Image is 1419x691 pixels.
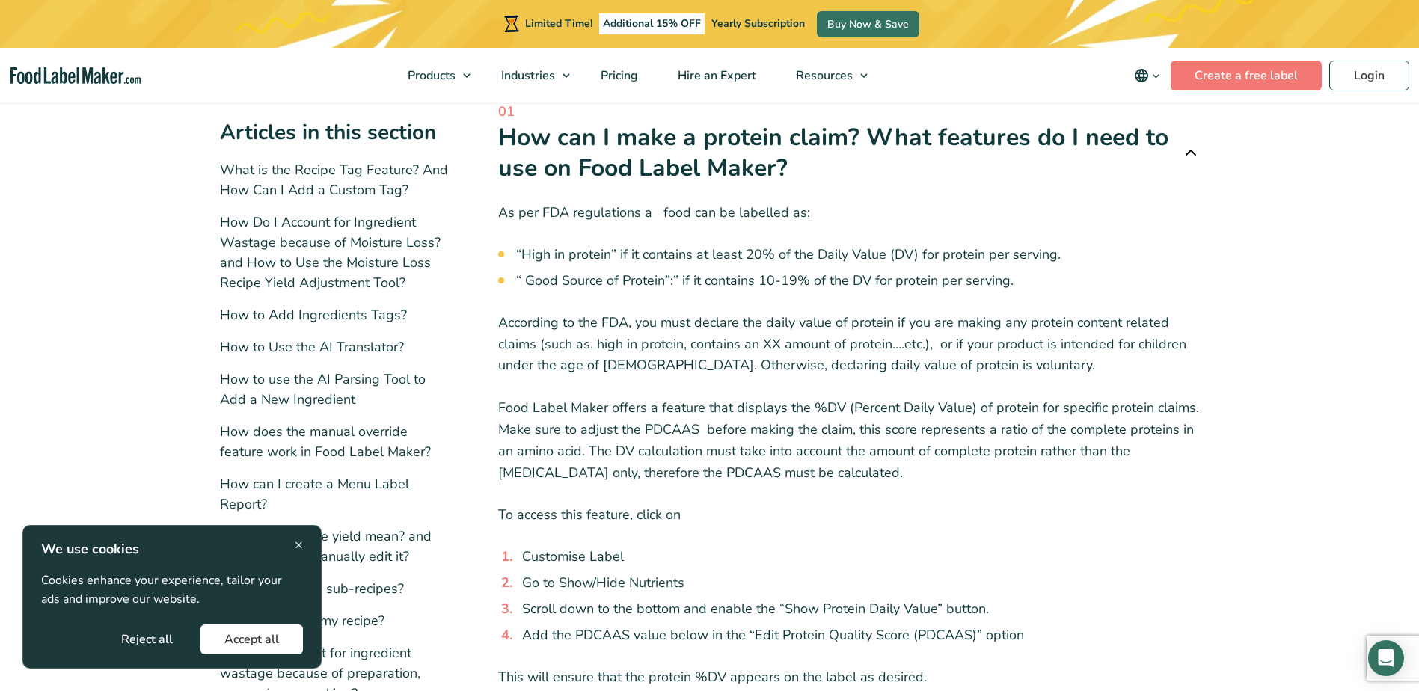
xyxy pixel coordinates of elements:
[498,102,1200,122] span: 01
[525,16,592,31] span: Limited Time!
[498,102,1200,184] a: 01 How can I make a protein claim? What features do I need to use on Food Label Maker?
[1329,61,1409,90] a: Login
[498,312,1200,376] p: According to the FDA, you must declare the daily value of protein if you are making any protein c...
[776,48,875,103] a: Resources
[498,666,1200,688] p: This will ensure that the protein %DV appears on the label as desired.
[220,161,448,199] a: What is the Recipe Tag Feature? And How Can I Add a Custom Tag?
[673,67,758,84] span: Hire an Expert
[497,67,557,84] span: Industries
[516,547,1200,567] li: Customise Label
[220,527,432,565] a: What does recipe yield mean? and when should I manually edit it?
[41,540,139,558] strong: We use cookies
[200,624,303,654] button: Accept all
[516,271,1200,291] li: “ Good Source of Protein”:” if it contains 10-19% of the DV for protein per serving.
[581,48,655,103] a: Pricing
[220,338,404,356] a: How to Use the AI Translator?
[220,213,441,292] a: How Do I Account for Ingredient Wastage because of Moisture Loss? and How to Use the Moisture Los...
[220,475,409,513] a: How can I create a Menu Label Report?
[516,573,1200,593] li: Go to Show/Hide Nutrients
[220,117,454,148] h3: Articles in this section
[1368,640,1404,676] div: Open Intercom Messenger
[97,624,197,654] button: Reject all
[403,67,457,84] span: Products
[482,48,577,103] a: Industries
[791,67,854,84] span: Resources
[599,13,705,34] span: Additional 15% OFF
[596,67,640,84] span: Pricing
[220,370,426,408] a: How to use the AI Parsing Tool to Add a New Ingredient
[498,202,1200,224] p: As per FDA regulations a food can be labelled as:
[220,306,407,324] a: How to Add Ingredients Tags?
[498,397,1200,483] p: Food Label Maker offers a feature that displays the %DV (Percent Daily Value) of protein for spec...
[1171,61,1322,90] a: Create a free label
[516,599,1200,619] li: Scroll down to the bottom and enable the “Show Protein Daily Value” button.
[498,504,1200,526] p: To access this feature, click on
[220,423,431,461] a: How does the manual override feature work in Food Label Maker?
[817,11,919,37] a: Buy Now & Save
[388,48,478,103] a: Products
[516,625,1200,645] li: Add the PDCAAS value below in the “Edit Protein Quality Score (PDCAAS)” option
[41,571,303,609] p: Cookies enhance your experience, tailor your ads and improve our website.
[516,245,1200,265] li: “High in protein” if it contains at least 20% of the Daily Value (DV) for protein per serving.
[711,16,805,31] span: Yearly Subscription
[498,122,1171,184] h1: How can I make a protein claim? What features do I need to use on Food Label Maker?
[658,48,773,103] a: Hire an Expert
[295,535,303,555] span: ×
